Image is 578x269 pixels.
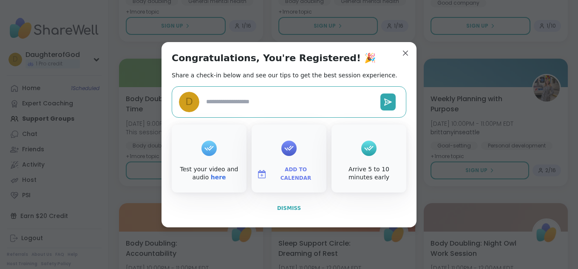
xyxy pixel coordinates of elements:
[270,166,321,182] span: Add to Calendar
[211,174,226,181] a: here
[172,199,406,217] button: Dismiss
[185,94,193,109] span: D
[277,205,301,211] span: Dismiss
[172,71,397,79] h2: Share a check-in below and see our tips to get the best session experience.
[333,165,405,182] div: Arrive 5 to 10 minutes early
[172,52,376,64] h1: Congratulations, You're Registered! 🎉
[173,165,245,182] div: Test your video and audio
[253,165,325,183] button: Add to Calendar
[257,169,267,179] img: ShareWell Logomark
